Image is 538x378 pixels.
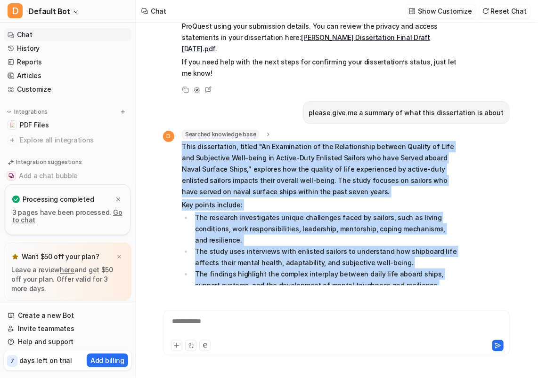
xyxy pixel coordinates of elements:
[9,122,15,128] img: PDF Files
[182,130,259,139] span: Searched knowledge base
[4,83,131,96] a: Customize
[4,69,131,82] a: Articles
[165,316,507,338] div: To enrich screen reader interactions, please activate Accessibility in Grammarly extension settings
[28,5,70,18] span: Default Bot
[163,131,174,142] span: D
[12,208,122,224] a: Go to chat
[409,8,416,15] img: customize
[480,4,530,18] button: Reset Chat
[151,6,166,16] div: Chat
[182,199,457,211] p: Key points include:
[4,107,50,117] button: Integrations
[60,266,74,274] a: here
[8,173,14,179] img: Add a chat bubble
[23,195,94,204] p: Processing completed
[20,133,128,148] span: Explore all integrations
[16,158,82,166] p: Integration suggestions
[20,120,49,130] span: PDF Files
[418,6,472,16] p: Show Customize
[4,309,131,322] a: Create a new Bot
[8,3,23,18] span: D
[4,322,131,335] a: Invite teammates
[4,183,131,198] button: Add a public chat link
[182,141,457,197] p: This dissertation, titled "An Examination of the Relationship between Quality of Life and Subject...
[6,109,12,115] img: expand menu
[12,209,123,224] p: 3 pages have been processed.
[11,253,19,260] img: star
[10,357,14,365] p: 7
[90,355,124,365] p: Add billing
[182,33,430,53] a: [PERSON_NAME] Dissertation Final Draft [DATE].pdf
[482,8,489,15] img: reset
[87,354,128,367] button: Add billing
[11,265,124,293] p: Leave a review and get $50 off your plan. Offer valid for 3 more days.
[4,42,131,55] a: History
[4,55,131,69] a: Reports
[120,109,126,115] img: menu_add.svg
[8,135,17,145] img: explore all integrations
[4,335,131,348] a: Help and support
[406,4,476,18] button: Show Customize
[192,268,457,302] li: The findings highlight the complex interplay between daily life aboard ships, support systems, an...
[22,252,99,261] p: Want $50 off your plan?
[4,134,131,147] a: Explore all integrations
[192,246,457,268] li: The study uses interviews with enlisted sailors to understand how shipboard life affects their me...
[14,108,48,116] p: Integrations
[182,56,457,79] p: If you need help with the next steps for confirming your dissertation’s status, just let me know!
[192,212,457,246] li: The research investigates unique challenges faced by sailors, such as living conditions, work res...
[309,107,504,118] p: please give me a summary of what this dissertation is about
[4,168,131,183] button: Add a chat bubbleAdd a chat bubble
[4,28,131,41] a: Chat
[4,118,131,132] a: PDF FilesPDF Files
[116,254,122,260] img: x
[19,355,72,365] p: days left on trial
